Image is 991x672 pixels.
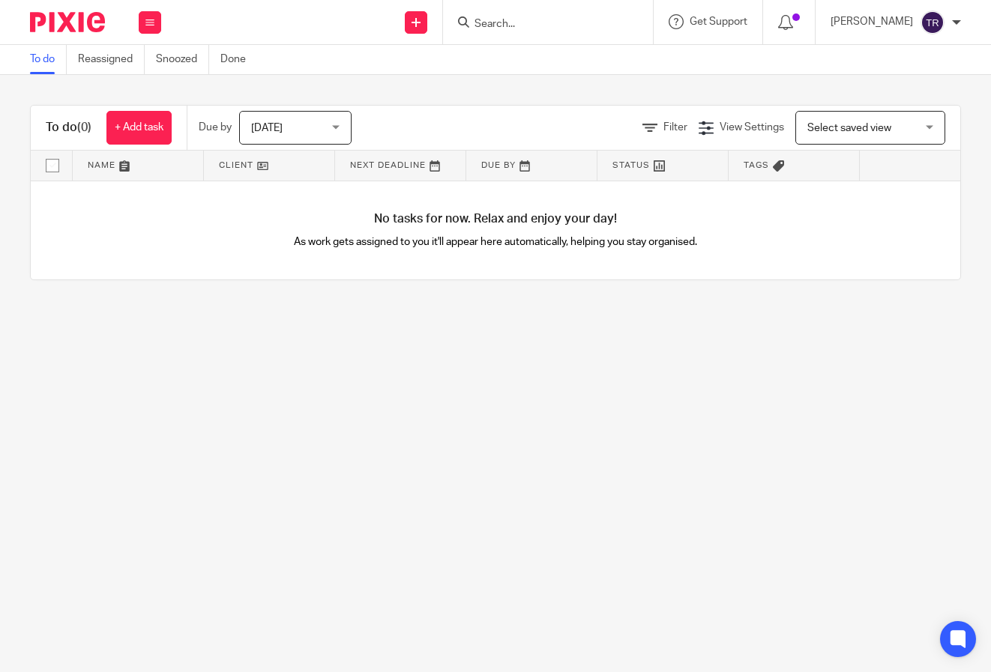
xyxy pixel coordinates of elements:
[220,45,257,74] a: Done
[473,18,608,31] input: Search
[251,123,283,133] span: [DATE]
[46,120,91,136] h1: To do
[744,161,769,169] span: Tags
[199,120,232,135] p: Due by
[156,45,209,74] a: Snoozed
[720,122,784,133] span: View Settings
[31,211,960,227] h4: No tasks for now. Relax and enjoy your day!
[807,123,891,133] span: Select saved view
[263,234,728,249] p: As work gets assigned to you it'll appear here automatically, helping you stay organised.
[30,45,67,74] a: To do
[831,14,913,29] p: [PERSON_NAME]
[78,45,145,74] a: Reassigned
[30,12,105,32] img: Pixie
[77,121,91,133] span: (0)
[106,111,172,145] a: + Add task
[690,16,747,27] span: Get Support
[663,122,687,133] span: Filter
[921,10,945,34] img: svg%3E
